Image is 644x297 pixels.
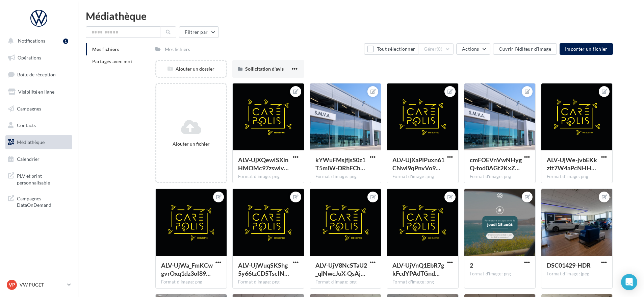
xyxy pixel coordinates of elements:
button: Tout sélectionner [364,43,418,55]
div: Format d'image: png [238,279,298,285]
span: Actions [462,46,479,52]
span: Importer un fichier [565,46,608,52]
span: Opérations [18,55,41,60]
span: PLV et print personnalisable [17,171,70,186]
div: Ajouter un dossier [156,66,226,72]
div: Format d'image: png [392,174,453,180]
div: Format d'image: png [547,174,607,180]
a: Médiathèque [4,135,74,149]
a: Visibilité en ligne [4,85,74,99]
a: Campagnes DataOnDemand [4,191,74,211]
div: Mes fichiers [165,46,190,53]
span: ALV-UjVnQ1EbR7gkFcdYPAdTGndBm1H9rYCGuQMUrCiYrHPJ_v0XJ6ad [392,262,444,277]
div: Open Intercom Messenger [621,274,637,290]
button: Notifications 1 [4,34,71,48]
span: (0) [437,46,442,52]
span: Notifications [18,38,45,44]
span: ALV-UjWe-jvbEKkztt7W4aPcNHHSLQ9WLaRDo2EH0MEVdX6d5rGYHRk4 [547,156,597,172]
span: ALV-UjXQewISXinHMOMc97zswlvHxL2wE85vkPev8o9CN7ZalNeeA6TI [238,156,289,172]
div: Format d'image: png [238,174,298,180]
span: Visibilité en ligne [18,89,54,95]
div: Format d'image: png [315,279,376,285]
div: 1 [63,39,68,44]
a: Calendrier [4,152,74,166]
div: Ajouter un fichier [159,141,223,147]
span: ALV-UjXaPiPuxn61CNwi9qPnvVo9XeyMB6m4w1W1NN_6mIQWXVK_V7S8 [392,156,444,172]
span: Campagnes DataOnDemand [17,194,70,208]
span: kYWuFMsjfjsS0z1T5mlW-DRhFChtocFycnTeHtmVL0qn9_IXXyn5H9AFO7IxeqyaT31P17sa7wA7-UvTGw=s0 [315,156,365,172]
button: Filtrer par [179,26,219,38]
span: Calendrier [17,156,40,162]
span: Campagnes [17,105,41,111]
button: Importer un fichier [560,43,613,55]
button: Actions [456,43,490,55]
span: ALV-UjV8NcSTaU2_qlNwcJuX-QsAjcnQQa6U0sP-9NRAkNcZbOzNIAPu [315,262,367,277]
div: Format d'image: png [470,174,530,180]
span: ALV-UjWa_FmKCwgvrOxq1dz3oI89ApdCalpuQzGNX0PV8Mg2TtuQqiI6 [161,262,213,277]
span: Sollicitation d'avis [245,66,284,72]
button: Gérer(0) [418,43,454,55]
a: Campagnes [4,102,74,116]
div: Médiathèque [86,11,636,21]
span: Mes fichiers [92,46,119,52]
div: Format d'image: png [470,271,530,277]
p: VW PUGET [20,281,65,288]
button: Ouvrir l'éditeur d'image [493,43,557,55]
span: 2 [470,262,473,269]
span: Contacts [17,122,36,128]
span: Boîte de réception [17,72,56,77]
a: Boîte de réception [4,67,74,82]
span: Médiathèque [17,139,45,145]
span: ALV-UjWuqSKShg5y66tzCD5TscIN2sz9xdG52cJlL1avlYL5M8gy7l4Z [238,262,289,277]
a: PLV et print personnalisable [4,169,74,189]
span: cmFOEVnVwNHygQ-tod0AGt2KxZx-tvjBycu8jnsZAJ9sC9m5cy2IsEh_CY6H44Fb4sl0j74weEp3qDj7mQ=s0 [470,156,522,172]
span: Partagés avec moi [92,58,132,64]
a: Contacts [4,118,74,132]
div: Format d'image: png [161,279,221,285]
a: Opérations [4,51,74,65]
div: Format d'image: png [392,279,453,285]
div: Format d'image: jpeg [547,271,607,277]
div: Format d'image: png [315,174,376,180]
a: VP VW PUGET [5,278,72,291]
span: DSC01429-HDR [547,262,591,269]
span: VP [9,281,15,288]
